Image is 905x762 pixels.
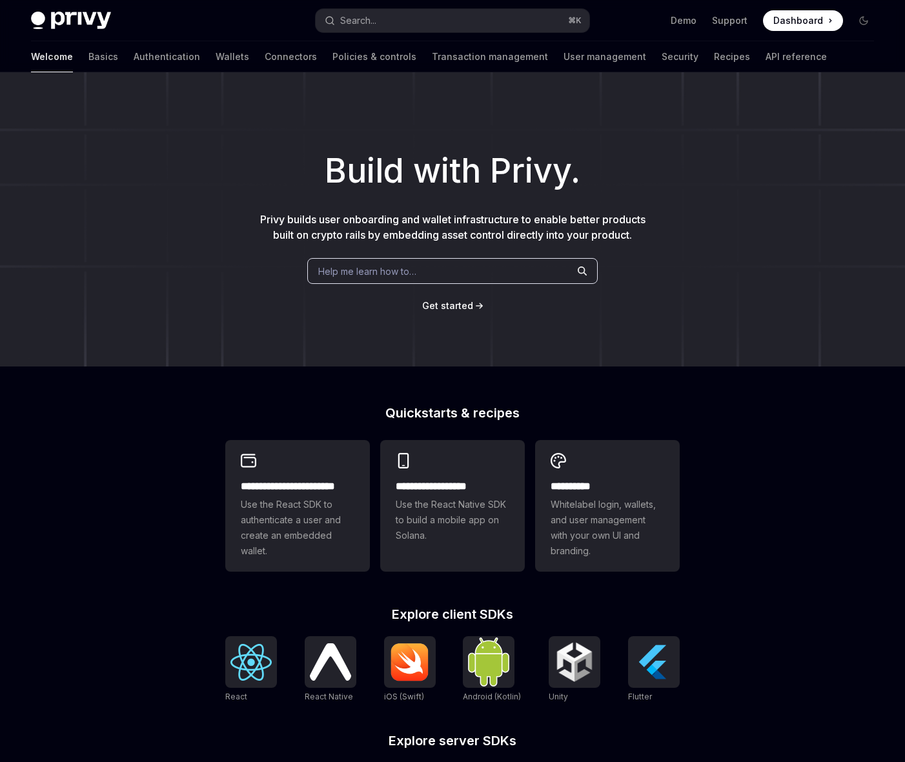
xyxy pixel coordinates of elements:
img: Flutter [633,641,675,683]
a: Get started [422,299,473,312]
span: ⌘ K [568,15,582,26]
h2: Explore server SDKs [225,734,680,747]
img: Unity [554,641,595,683]
span: Use the React Native SDK to build a mobile app on Solana. [396,497,509,543]
a: **** *****Whitelabel login, wallets, and user management with your own UI and branding. [535,440,680,572]
h2: Explore client SDKs [225,608,680,621]
a: Demo [671,14,697,27]
a: ReactReact [225,636,277,703]
span: Privy builds user onboarding and wallet infrastructure to enable better products built on crypto ... [260,213,646,241]
a: Security [662,41,698,72]
a: User management [564,41,646,72]
button: Open search [316,9,590,32]
span: React [225,692,247,701]
a: Authentication [134,41,200,72]
span: Whitelabel login, wallets, and user management with your own UI and branding. [551,497,664,559]
img: React Native [310,643,351,680]
a: Recipes [714,41,750,72]
a: Android (Kotlin)Android (Kotlin) [463,636,521,703]
a: Support [712,14,747,27]
button: Toggle dark mode [853,10,874,31]
span: Use the React SDK to authenticate a user and create an embedded wallet. [241,497,354,559]
a: Basics [88,41,118,72]
h2: Quickstarts & recipes [225,406,680,419]
a: iOS (Swift)iOS (Swift) [384,636,436,703]
a: Welcome [31,41,73,72]
span: Android (Kotlin) [463,692,521,701]
a: Dashboard [763,10,843,31]
div: Search... [340,13,376,28]
a: API reference [766,41,827,72]
img: iOS (Swift) [389,643,431,681]
img: Android (Kotlin) [468,637,509,686]
span: Get started [422,300,473,311]
a: FlutterFlutter [628,636,680,703]
img: dark logo [31,12,111,30]
a: React NativeReact Native [305,636,356,703]
a: Transaction management [432,41,548,72]
h1: Build with Privy. [21,146,884,196]
span: Help me learn how to… [318,265,416,278]
img: React [230,644,272,681]
span: Unity [549,692,568,701]
span: Flutter [628,692,652,701]
a: Connectors [265,41,317,72]
a: Wallets [216,41,249,72]
span: iOS (Swift) [384,692,424,701]
a: Policies & controls [332,41,416,72]
a: **** **** **** ***Use the React Native SDK to build a mobile app on Solana. [380,440,525,572]
a: UnityUnity [549,636,600,703]
span: Dashboard [773,14,823,27]
span: React Native [305,692,353,701]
